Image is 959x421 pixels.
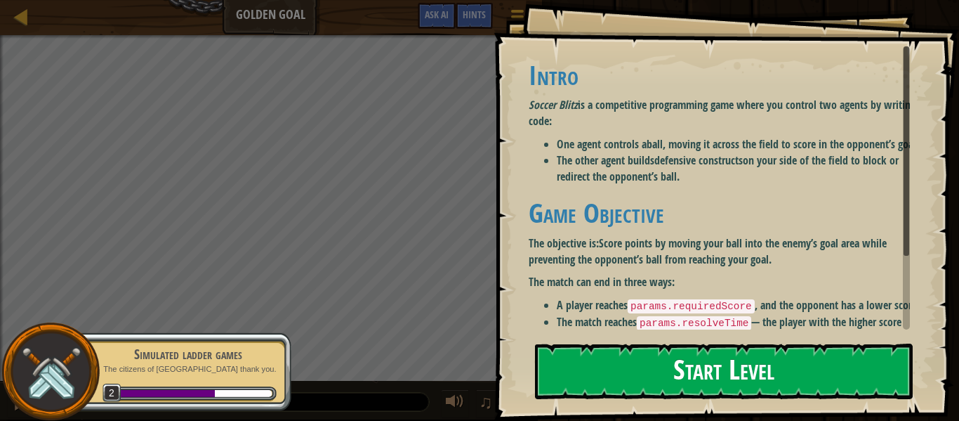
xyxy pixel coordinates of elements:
[529,235,920,268] p: The objective is:
[637,316,751,330] code: params.resolveTime
[102,384,121,403] span: 2
[529,198,920,228] h1: Game Objective
[647,136,663,152] strong: ball
[19,340,83,404] img: swords.png
[100,364,277,375] p: The citizens of [GEOGRAPHIC_DATA] thank you.
[100,344,277,364] div: Simulated ladder games
[425,8,449,21] span: Ask AI
[628,299,755,313] code: params.requiredScore
[557,297,920,314] li: A player reaches , and the opponent has a lower score.
[654,153,743,168] strong: defensive constructs
[529,97,920,129] p: is a competitive programming game where you control two agents by writing code:
[557,314,920,346] li: The match reaches — the player with the higher score wins.
[557,153,920,185] li: The other agent builds on your side of the field to block or redirect the opponent’s ball.
[529,60,920,90] h1: Intro
[529,235,887,267] strong: Score points by moving your ball into the enemy’s goal area while preventing the opponent’s ball ...
[529,274,920,290] p: The match can end in three ways:
[441,389,469,418] button: Adjust volume
[418,3,456,29] button: Ask AI
[535,344,913,399] button: Start Level
[476,389,500,418] button: ♫
[529,97,578,112] em: Soccer Blitz
[557,136,920,153] li: One agent controls a , moving it across the field to score in the opponent’s goal.
[463,8,486,21] span: Hints
[479,391,493,413] span: ♫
